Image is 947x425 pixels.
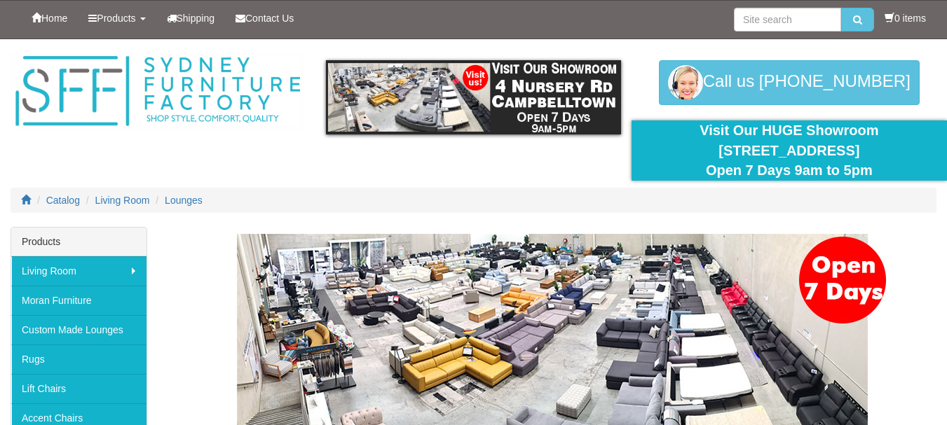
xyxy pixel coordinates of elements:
[11,53,305,130] img: Sydney Furniture Factory
[11,256,147,286] a: Living Room
[326,60,620,134] img: showroom.gif
[41,13,67,24] span: Home
[642,120,936,181] div: Visit Our HUGE Showroom [STREET_ADDRESS] Open 7 Days 9am to 5pm
[46,195,80,206] a: Catalog
[78,1,156,36] a: Products
[225,1,304,36] a: Contact Us
[11,344,147,374] a: Rugs
[177,13,215,24] span: Shipping
[734,8,841,32] input: Site search
[885,11,926,25] li: 0 items
[11,286,147,315] a: Moran Furniture
[156,1,226,36] a: Shipping
[11,374,147,403] a: Lift Chairs
[11,315,147,344] a: Custom Made Lounges
[11,228,147,256] div: Products
[165,195,203,206] a: Lounges
[245,13,294,24] span: Contact Us
[97,13,135,24] span: Products
[95,195,150,206] a: Living Room
[21,1,78,36] a: Home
